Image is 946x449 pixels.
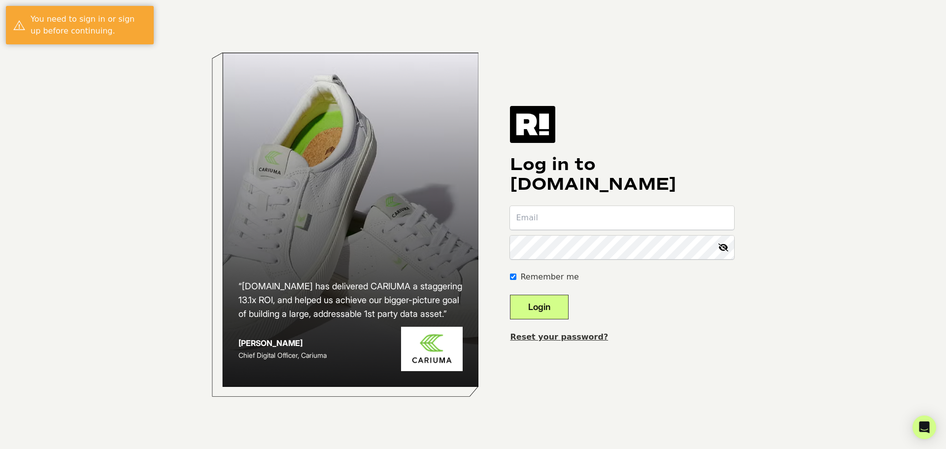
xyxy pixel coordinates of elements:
img: Cariuma [401,327,463,372]
div: Open Intercom Messenger [912,415,936,439]
img: Retention.com [510,106,555,142]
label: Remember me [520,271,578,283]
span: Chief Digital Officer, Cariuma [238,351,327,359]
button: Login [510,295,569,319]
h2: “[DOMAIN_NAME] has delivered CARIUMA a staggering 13.1x ROI, and helped us achieve our bigger-pic... [238,279,463,321]
strong: [PERSON_NAME] [238,338,303,348]
h1: Log in to [DOMAIN_NAME] [510,155,734,194]
input: Email [510,206,734,230]
a: Reset your password? [510,332,608,342]
div: You need to sign in or sign up before continuing. [31,13,146,37]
